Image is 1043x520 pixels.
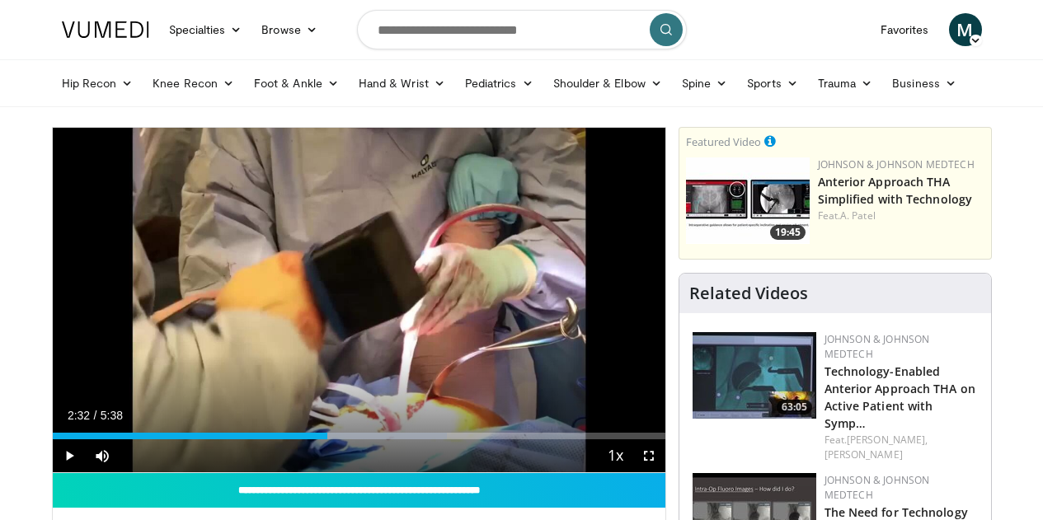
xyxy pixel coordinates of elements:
[686,134,761,149] small: Featured Video
[693,332,816,419] a: 63:05
[349,67,455,100] a: Hand & Wrist
[357,10,687,49] input: Search topics, interventions
[62,21,149,38] img: VuMedi Logo
[251,13,327,46] a: Browse
[159,13,252,46] a: Specialties
[770,225,806,240] span: 19:45
[737,67,808,100] a: Sports
[672,67,737,100] a: Spine
[825,332,930,361] a: Johnson & Johnson MedTech
[53,128,665,473] video-js: Video Player
[818,157,975,171] a: Johnson & Johnson MedTech
[101,409,123,422] span: 5:38
[840,208,876,223] a: A. Patel
[244,67,349,100] a: Foot & Ankle
[686,157,810,244] a: 19:45
[94,409,97,422] span: /
[689,283,808,303] h4: Related Videos
[847,433,928,447] a: [PERSON_NAME],
[693,332,816,419] img: ca00bfcd-535c-47a6-b3aa-599a892296dd.150x105_q85_crop-smart_upscale.jpg
[825,433,978,462] div: Feat.
[808,67,883,100] a: Trauma
[68,409,90,422] span: 2:32
[53,439,86,472] button: Play
[632,439,665,472] button: Fullscreen
[818,208,984,223] div: Feat.
[825,363,975,431] a: Technology-Enabled Anterior Approach THA on Active Patient with Symp…
[825,473,930,502] a: Johnson & Johnson MedTech
[818,174,973,207] a: Anterior Approach THA Simplified with Technology
[543,67,672,100] a: Shoulder & Elbow
[86,439,119,472] button: Mute
[599,439,632,472] button: Playback Rate
[455,67,543,100] a: Pediatrics
[825,447,903,461] a: [PERSON_NAME]
[871,13,939,46] a: Favorites
[882,67,966,100] a: Business
[949,13,982,46] a: M
[686,157,810,244] img: 06bb1c17-1231-4454-8f12-6191b0b3b81a.150x105_q85_crop-smart_upscale.jpg
[52,67,143,100] a: Hip Recon
[143,67,244,100] a: Knee Recon
[53,433,665,439] div: Progress Bar
[777,400,812,415] span: 63:05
